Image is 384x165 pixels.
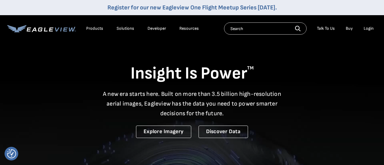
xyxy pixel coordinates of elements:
[224,22,307,35] input: Search
[199,126,248,138] a: Discover Data
[148,26,166,31] a: Developer
[107,4,277,11] a: Register for our new Eagleview One Flight Meetup Series [DATE].
[7,63,377,84] h1: Insight Is Power
[117,26,134,31] div: Solutions
[86,26,103,31] div: Products
[247,65,254,71] sup: TM
[7,149,16,158] img: Revisit consent button
[364,26,374,31] div: Login
[99,89,285,118] p: A new era starts here. Built on more than 3.5 billion high-resolution aerial images, Eagleview ha...
[136,126,191,138] a: Explore Imagery
[7,149,16,158] button: Consent Preferences
[317,26,335,31] div: Talk To Us
[179,26,199,31] div: Resources
[346,26,353,31] a: Buy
